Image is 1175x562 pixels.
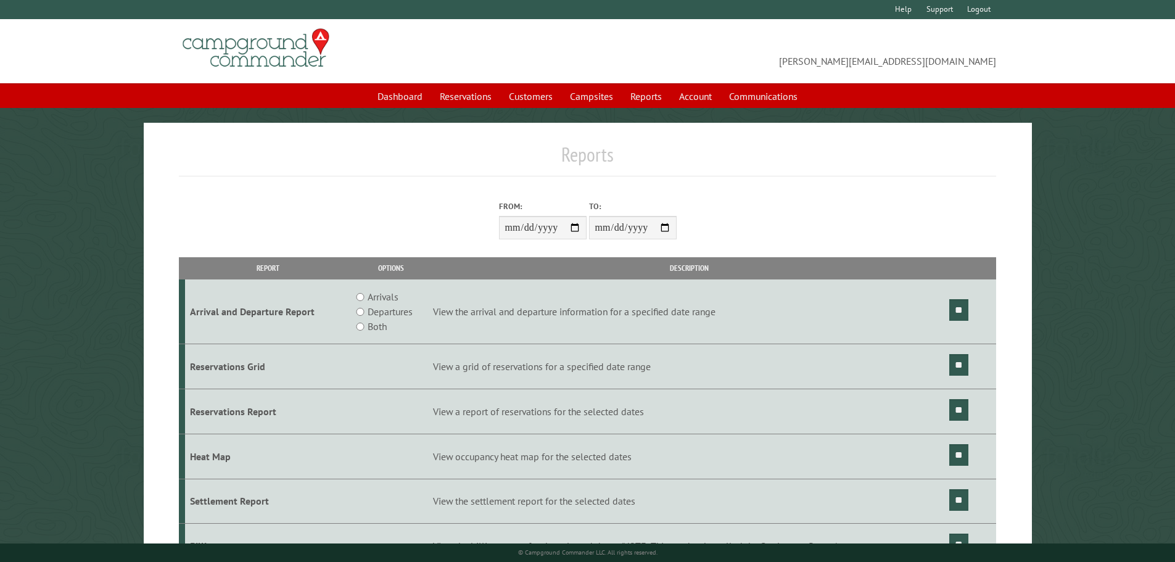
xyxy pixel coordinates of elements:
[431,344,947,389] td: View a grid of reservations for a specified date range
[623,85,669,108] a: Reports
[431,434,947,479] td: View occupancy heat map for the selected dates
[185,344,351,389] td: Reservations Grid
[368,319,387,334] label: Both
[589,200,677,212] label: To:
[185,257,351,279] th: Report
[431,479,947,524] td: View the settlement report for the selected dates
[431,279,947,344] td: View the arrival and departure information for a specified date range
[431,257,947,279] th: Description
[185,479,351,524] td: Settlement Report
[518,548,658,556] small: © Campground Commander LLC. All rights reserved.
[179,143,997,176] h1: Reports
[370,85,430,108] a: Dashboard
[563,85,620,108] a: Campsites
[722,85,805,108] a: Communications
[672,85,719,108] a: Account
[368,304,413,319] label: Departures
[432,85,499,108] a: Reservations
[185,389,351,434] td: Reservations Report
[588,34,997,68] span: [PERSON_NAME][EMAIL_ADDRESS][DOMAIN_NAME]
[185,434,351,479] td: Heat Map
[185,279,351,344] td: Arrival and Departure Report
[501,85,560,108] a: Customers
[499,200,587,212] label: From:
[350,257,431,279] th: Options
[179,24,333,72] img: Campground Commander
[431,389,947,434] td: View a report of reservations for the selected dates
[368,289,398,304] label: Arrivals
